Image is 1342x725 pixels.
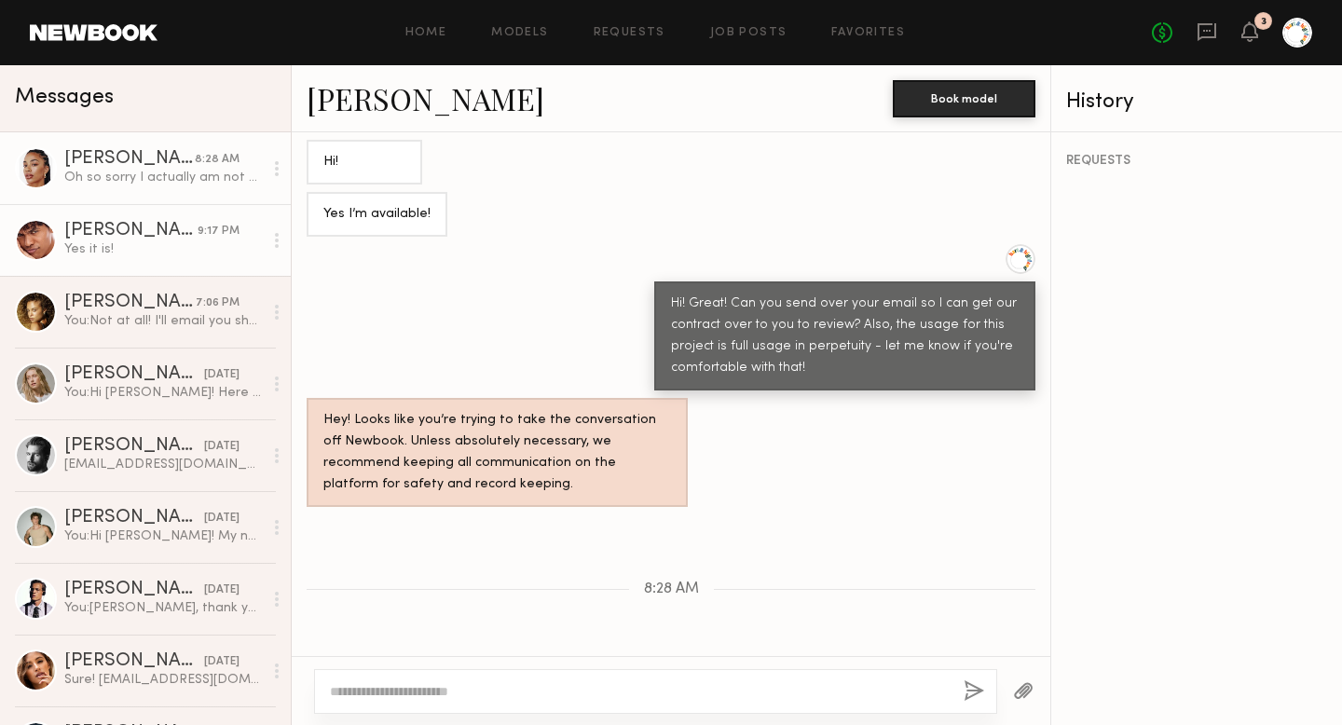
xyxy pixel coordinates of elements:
[307,78,544,118] a: [PERSON_NAME]
[64,581,204,599] div: [PERSON_NAME]
[64,456,263,473] div: [EMAIL_ADDRESS][DOMAIN_NAME]
[1066,91,1327,113] div: History
[644,581,699,597] span: 8:28 AM
[323,410,671,496] div: Hey! Looks like you’re trying to take the conversation off Newbook. Unless absolutely necessary, ...
[64,671,263,689] div: Sure! [EMAIL_ADDRESS][DOMAIN_NAME]
[710,27,787,39] a: Job Posts
[204,438,240,456] div: [DATE]
[64,240,263,258] div: Yes it is!
[64,150,195,169] div: [PERSON_NAME]
[594,27,665,39] a: Requests
[491,27,548,39] a: Models
[1261,17,1267,27] div: 3
[64,509,204,527] div: [PERSON_NAME]
[893,80,1035,117] button: Book model
[323,152,405,173] div: Hi!
[64,599,263,617] div: You: [PERSON_NAME], thank you for getting back to me, [PERSON_NAME]!
[198,223,240,240] div: 9:17 PM
[204,653,240,671] div: [DATE]
[64,294,196,312] div: [PERSON_NAME]
[196,294,240,312] div: 7:06 PM
[64,312,263,330] div: You: Not at all! I'll email you shortly!
[1066,155,1327,168] div: REQUESTS
[671,294,1019,379] div: Hi! Great! Can you send over your email so I can get our contract over to you to review? Also, th...
[204,581,240,599] div: [DATE]
[64,437,204,456] div: [PERSON_NAME]
[405,27,447,39] a: Home
[204,366,240,384] div: [DATE]
[323,204,431,226] div: Yes I’m available!
[64,527,263,545] div: You: Hi [PERSON_NAME]! My name is [PERSON_NAME] – I work at a creative agency in [GEOGRAPHIC_DATA...
[64,169,263,186] div: Oh so sorry I actually am not available!
[64,365,204,384] div: [PERSON_NAME]
[195,151,240,169] div: 8:28 AM
[64,222,198,240] div: [PERSON_NAME]
[15,87,114,108] span: Messages
[64,652,204,671] div: [PERSON_NAME]
[831,27,905,39] a: Favorites
[893,89,1035,105] a: Book model
[64,384,263,402] div: You: Hi [PERSON_NAME]! Here is their inspo and mood board deck that talk a little bit more about ...
[204,510,240,527] div: [DATE]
